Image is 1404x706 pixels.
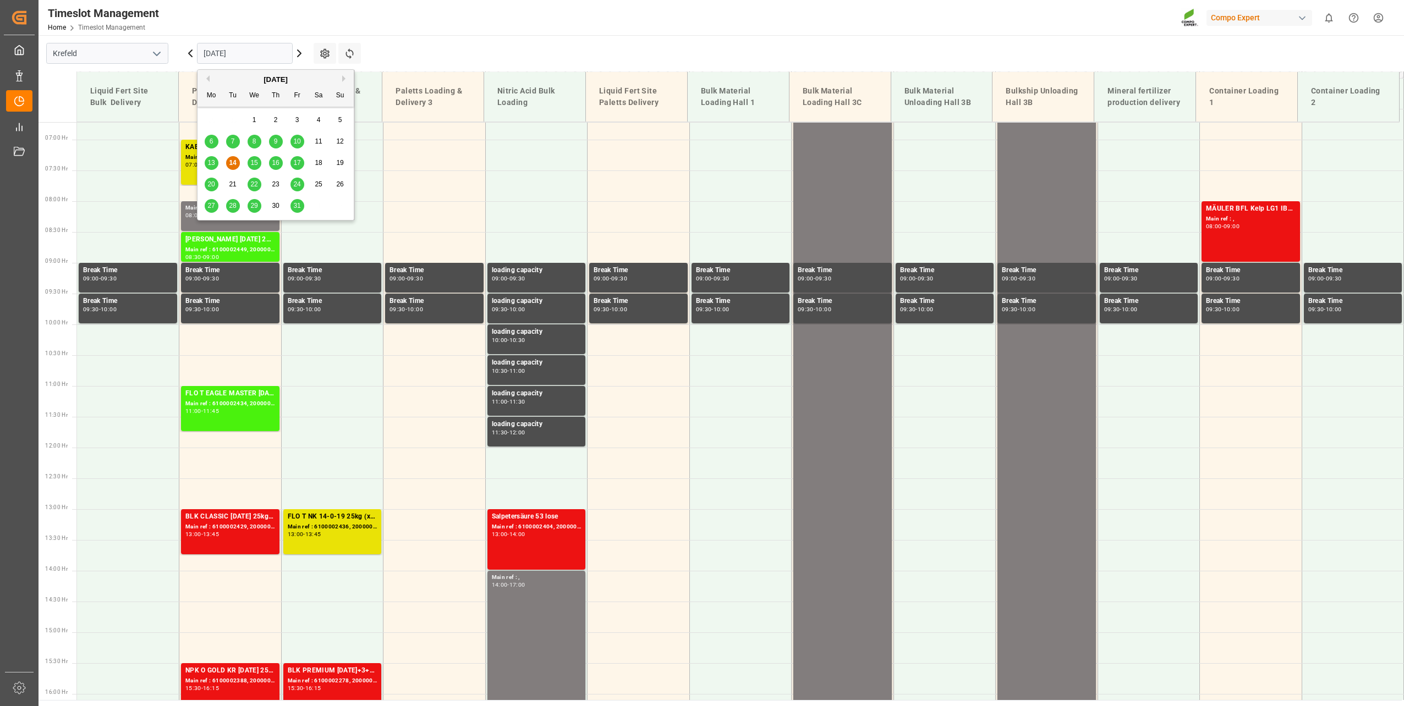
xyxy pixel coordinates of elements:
[492,573,582,582] div: Main ref : ,
[333,135,347,148] div: Choose Sunday, October 12th, 2025
[407,276,423,281] div: 09:30
[185,665,275,676] div: NPK O GOLD KR [DATE] 25kg (x60) IT
[83,265,173,276] div: Break Time
[290,199,304,213] div: Choose Friday, October 31st, 2025
[900,307,916,312] div: 09:30
[303,307,305,312] div: -
[46,43,168,64] input: Type to search/select
[185,153,275,162] div: Main ref : 6100002396, 2000001900
[509,399,525,404] div: 11:30
[492,338,508,343] div: 10:00
[201,307,203,312] div: -
[798,265,887,276] div: Break Time
[1104,276,1120,281] div: 09:00
[250,202,257,209] span: 29
[1002,265,1092,276] div: Break Time
[253,137,256,145] span: 8
[492,511,582,522] div: Salpetersäure 53 lose
[492,265,582,276] div: loading capacity
[45,135,68,141] span: 07:00 Hr
[1341,5,1366,30] button: Help Center
[185,234,275,245] div: [PERSON_NAME] [DATE] 25kg (x48) INT spPALBAPL 15 3x5kg (x50) DE FR ENTRFLO T BKR [DATE] 25kg (x40...
[45,658,68,664] span: 15:30 Hr
[288,276,304,281] div: 09:00
[203,307,219,312] div: 10:00
[594,276,610,281] div: 09:00
[492,532,508,537] div: 13:00
[198,74,354,85] div: [DATE]
[798,276,814,281] div: 09:00
[45,196,68,202] span: 08:00 Hr
[303,686,305,691] div: -
[611,307,627,312] div: 10:00
[205,89,218,103] div: Mo
[45,289,68,295] span: 09:30 Hr
[492,327,582,338] div: loading capacity
[390,307,405,312] div: 09:30
[815,307,831,312] div: 10:00
[1018,307,1019,312] div: -
[594,265,683,276] div: Break Time
[185,532,201,537] div: 13:00
[1206,224,1222,229] div: 08:00
[333,156,347,170] div: Choose Sunday, October 19th, 2025
[507,276,509,281] div: -
[509,276,525,281] div: 09:30
[509,582,525,587] div: 17:00
[509,368,525,373] div: 11:00
[1019,276,1035,281] div: 09:30
[185,255,201,260] div: 08:30
[696,81,780,113] div: Bulk Material Loading Hall 1
[45,350,68,356] span: 10:30 Hr
[336,180,343,188] span: 26
[45,166,68,172] span: 07:30 Hr
[1222,276,1224,281] div: -
[610,276,611,281] div: -
[288,307,304,312] div: 09:30
[99,307,101,312] div: -
[900,276,916,281] div: 09:00
[269,89,283,103] div: Th
[1120,276,1121,281] div: -
[205,135,218,148] div: Choose Monday, October 6th, 2025
[507,307,509,312] div: -
[231,137,235,145] span: 7
[83,307,99,312] div: 09:30
[714,307,730,312] div: 10:00
[201,109,351,217] div: month 2025-10
[333,178,347,191] div: Choose Sunday, October 26th, 2025
[405,276,407,281] div: -
[509,430,525,435] div: 12:00
[201,255,203,260] div: -
[315,159,322,167] span: 18
[1206,203,1296,214] div: MÄULER BFL Kelp LG1 IBC 1000L (KRE)
[226,156,240,170] div: Choose Tuesday, October 14th, 2025
[696,265,786,276] div: Break Time
[201,409,203,413] div: -
[1206,265,1296,276] div: Break Time
[272,180,279,188] span: 23
[492,357,582,368] div: loading capacity
[338,116,342,124] span: 5
[295,116,299,124] span: 3
[595,81,678,113] div: Liquid Fert Site Paletts Delivery
[493,81,577,113] div: Nitric Acid Bulk Loading
[203,532,219,537] div: 13:45
[342,75,349,82] button: Next Month
[507,368,509,373] div: -
[1002,307,1018,312] div: 09:30
[1308,296,1398,307] div: Break Time
[303,532,305,537] div: -
[900,265,990,276] div: Break Time
[290,178,304,191] div: Choose Friday, October 24th, 2025
[312,156,326,170] div: Choose Saturday, October 18th, 2025
[333,113,347,127] div: Choose Sunday, October 5th, 2025
[711,276,713,281] div: -
[390,276,405,281] div: 09:00
[1181,8,1199,27] img: Screenshot%202023-09-29%20at%2010.02.21.png_1712312052.png
[610,307,611,312] div: -
[336,159,343,167] span: 19
[290,156,304,170] div: Choose Friday, October 17th, 2025
[1222,307,1224,312] div: -
[798,307,814,312] div: 09:30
